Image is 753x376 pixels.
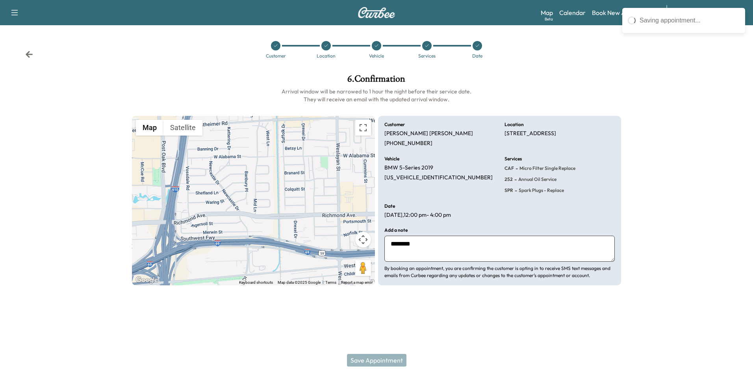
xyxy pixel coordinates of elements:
h6: Add a note [384,228,408,233]
button: Keyboard shortcuts [239,280,273,285]
span: Annual Oil Service [517,176,556,182]
a: Report a map error [341,280,373,285]
div: Vehicle [369,54,384,58]
div: Location [317,54,336,58]
p: [STREET_ADDRESS] [504,130,556,137]
h6: Customer [384,122,405,127]
span: SPR [504,187,513,194]
span: Map data ©2025 Google [278,280,321,285]
h6: Date [384,204,395,208]
div: Customer [266,54,286,58]
h6: Arrival window will be narrowed to 1 hour the night before their service date. They will receive ... [132,87,621,103]
span: - [513,175,517,183]
a: Open this area in Google Maps (opens a new window) [134,275,160,285]
img: Google [134,275,160,285]
span: - [513,186,517,194]
span: - [514,164,518,172]
h6: Vehicle [384,156,399,161]
div: Back [25,50,33,58]
span: 252 [504,176,513,182]
button: Show street map [136,120,163,136]
div: Beta [545,16,553,22]
span: Spark Plugs - Replace [517,187,564,194]
a: Terms (opens in new tab) [325,280,336,285]
p: [US_VEHICLE_IDENTIFICATION_NUMBER] [384,174,493,181]
p: [PERSON_NAME] [PERSON_NAME] [384,130,473,137]
div: Services [418,54,436,58]
span: Micro Filter Single Replace [518,165,575,171]
a: Calendar [559,8,586,17]
button: Drag Pegman onto the map to open Street View [355,260,371,276]
h6: Services [504,156,522,161]
button: Map camera controls [355,232,371,248]
button: Show satellite imagery [163,120,202,136]
span: CAF [504,165,514,171]
h1: 6 . Confirmation [132,74,621,87]
h6: Location [504,122,524,127]
p: [PHONE_NUMBER] [384,140,432,147]
p: [DATE] , 12:00 pm - 4:00 pm [384,212,451,219]
a: Book New Appointment [592,8,658,17]
img: Curbee Logo [358,7,395,18]
button: Toggle fullscreen view [355,120,371,136]
p: By booking an appointment, you are confirming the customer is opting in to receive SMS text messa... [384,265,615,279]
div: Date [472,54,482,58]
div: Saving appointment... [640,16,740,25]
p: BMW 5-Series 2019 [384,164,433,171]
a: MapBeta [541,8,553,17]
